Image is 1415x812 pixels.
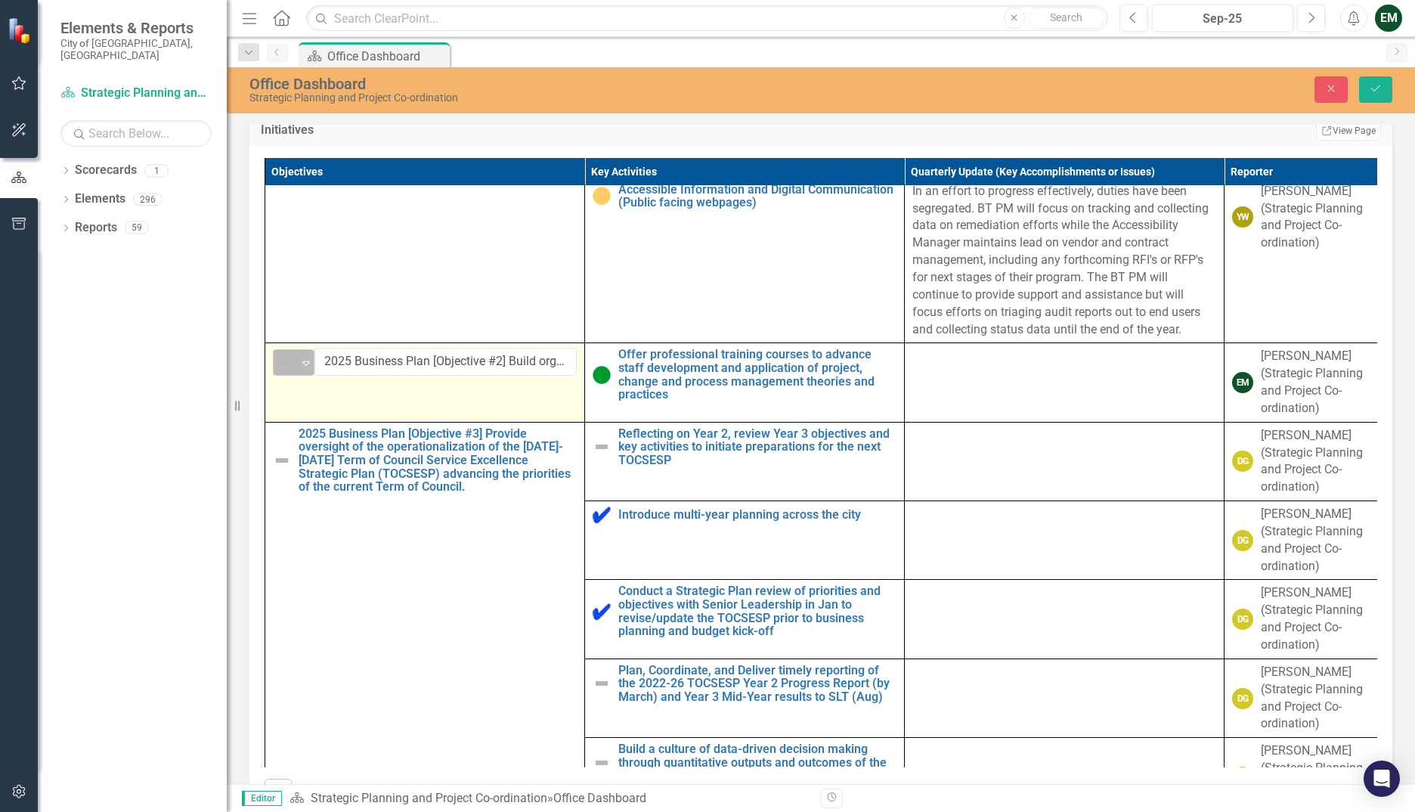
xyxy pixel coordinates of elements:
input: Name [314,348,577,376]
div: DG [1232,451,1253,472]
img: Monitoring Progress [593,187,611,205]
a: Strategic Planning and Project Co-ordination [311,791,547,805]
div: Strategic Planning and Project Co-ordination [249,92,890,104]
div: [PERSON_NAME] (Strategic Planning and Project Co-ordination) [1261,183,1376,252]
img: Not Defined [593,754,611,772]
div: 1 [144,164,169,177]
div: Sep-25 [1157,10,1288,28]
span: Search [1050,11,1082,23]
div: 296 [133,193,163,206]
img: Proceeding as Anticipated [593,366,611,384]
div: [PERSON_NAME] (Strategic Planning and Project Co-ordination) [1261,506,1376,575]
a: Strategic Planning and Project Co-ordination [60,85,212,102]
div: Office Dashboard [249,76,890,92]
a: Introduce multi-year planning across the city [618,508,896,522]
div: [PERSON_NAME] (Strategic Planning and Project Co-ordination) [1261,584,1376,653]
a: Reports [75,219,117,237]
img: Complete [593,603,611,621]
a: Build a culture of data-driven decision making through quantitative outputs and outcomes of the T... [618,742,896,783]
div: [PERSON_NAME] (Strategic Planning and Project Co-ordination) [1261,348,1376,417]
button: EM [1375,5,1402,32]
span: Editor [242,791,282,806]
div: Open Intercom Messenger [1364,761,1400,797]
div: [PERSON_NAME] (Strategic Planning and Project Co-ordination) [1261,427,1376,496]
div: 59 [125,222,149,234]
img: Not Defined [273,451,291,470]
img: Not Defined [593,438,611,456]
img: ClearPoint Strategy [8,17,34,43]
img: Complete [593,506,611,524]
a: View Page [1316,121,1381,141]
a: Elements [75,191,125,208]
div: » [290,790,810,807]
span: Elements & Reports [60,19,212,37]
div: DG [1232,688,1253,709]
div: DG [1232,609,1253,630]
div: YW [1232,206,1253,228]
a: Offer professional training courses to advance staff development and application of project, chan... [618,348,896,401]
div: [PERSON_NAME] (Strategic Planning and Project Co-ordination) [1261,742,1376,811]
a: Reflecting on Year 2, review Year 3 objectives and key activities to initiate preparations for th... [618,427,896,467]
img: Not Defined [593,674,611,693]
div: DG [1232,767,1253,788]
button: Sep-25 [1152,5,1293,32]
small: City of [GEOGRAPHIC_DATA], [GEOGRAPHIC_DATA] [60,37,212,62]
a: Conduct a Strategic Plan review of priorities and objectives with Senior Leadership in Jan to rev... [618,584,896,637]
a: Plan, Coordinate, and Deliver timely reporting of the 2022-26 TOCSESP Year 2 Progress Report (by ... [618,664,896,704]
input: Search Below... [60,120,212,147]
div: DG [1232,530,1253,551]
div: [PERSON_NAME] (Strategic Planning and Project Co-ordination) [1261,664,1376,733]
div: EM [1232,372,1253,393]
a: Scorecards [75,162,137,179]
img: Not Defined [277,354,296,372]
h3: Initiatives [261,123,747,137]
a: 2025 Business Plan [Objective #3] Provide oversight of the operationalization of the [DATE]-[DATE... [299,427,577,494]
input: Search ClearPoint... [306,5,1108,32]
div: Office Dashboard [553,791,646,805]
div: Office Dashboard [327,47,446,66]
p: In an effort to progress effectively, duties have been segregated. BT PM will focus on tracking a... [912,183,1216,339]
a: Accessible Information and Digital Communication (Public facing webpages) [618,183,896,209]
button: Search [1029,8,1104,29]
